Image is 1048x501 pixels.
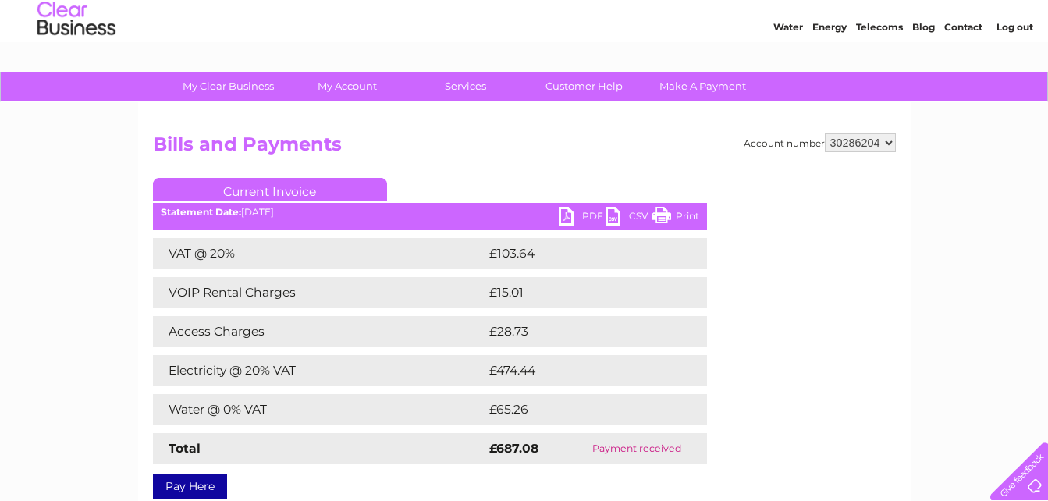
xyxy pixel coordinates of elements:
td: £65.26 [485,394,675,425]
h2: Bills and Payments [153,133,896,163]
div: Clear Business is a trading name of Verastar Limited (registered in [GEOGRAPHIC_DATA] No. 3667643... [156,9,893,76]
a: Contact [944,66,982,78]
a: My Account [282,72,411,101]
td: £103.64 [485,238,679,269]
td: Water @ 0% VAT [153,394,485,425]
strong: £687.08 [489,441,538,456]
div: [DATE] [153,207,707,218]
a: Make A Payment [638,72,767,101]
a: Water [773,66,803,78]
a: Log out [996,66,1033,78]
a: PDF [559,207,606,229]
td: £28.73 [485,316,675,347]
td: Payment received [567,433,707,464]
a: CSV [606,207,652,229]
a: Energy [812,66,847,78]
a: Current Invoice [153,178,387,201]
td: VOIP Rental Charges [153,277,485,308]
a: Customer Help [520,72,648,101]
a: Print [652,207,699,229]
td: Access Charges [153,316,485,347]
td: Electricity @ 20% VAT [153,355,485,386]
a: Pay Here [153,474,227,499]
b: Statement Date: [161,206,241,218]
a: Blog [912,66,935,78]
a: My Clear Business [164,72,293,101]
div: Account number [744,133,896,152]
img: logo.png [37,41,116,88]
td: VAT @ 20% [153,238,485,269]
strong: Total [169,441,201,456]
td: £474.44 [485,355,679,386]
a: Services [401,72,530,101]
a: 0333 014 3131 [754,8,861,27]
td: £15.01 [485,277,673,308]
a: Telecoms [856,66,903,78]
